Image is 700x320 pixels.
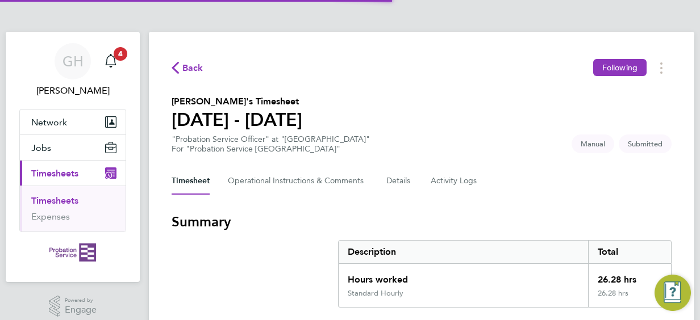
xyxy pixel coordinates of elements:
div: Total [588,241,671,263]
button: Timesheets [20,161,126,186]
span: 4 [114,47,127,61]
a: 4 [99,43,122,79]
div: Summary [338,240,672,308]
div: Description [339,241,588,263]
h2: [PERSON_NAME]'s Timesheet [172,95,302,108]
span: Network [31,117,67,128]
span: Following [602,62,637,73]
a: Timesheets [31,195,78,206]
span: This timesheet was manually created. [572,134,614,153]
button: Activity Logs [431,167,478,195]
span: Back [182,61,203,75]
span: Grace Harris [19,84,126,98]
a: Powered byEngage [49,296,97,317]
div: Standard Hourly [348,289,403,298]
span: Timesheets [31,168,78,179]
button: Details [386,167,413,195]
button: Network [20,110,126,134]
div: "Probation Service Officer" at "[GEOGRAPHIC_DATA]" [172,134,370,154]
div: Hours worked [339,264,588,289]
a: GH[PERSON_NAME] [19,43,126,98]
button: Operational Instructions & Comments [228,167,368,195]
a: Expenses [31,211,70,222]
img: probationservice-logo-retina.png [49,243,95,262]
button: Back [172,61,203,75]
button: Timesheet [172,167,210,195]
button: Timesheets Menu [651,59,672,77]
span: Jobs [31,142,51,153]
div: For "Probation Service [GEOGRAPHIC_DATA]" [172,144,370,154]
h1: [DATE] - [DATE] [172,108,302,131]
a: Go to home page [19,243,126,262]
button: Following [593,59,647,76]
div: Timesheets [20,186,126,231]
span: This timesheet is Submitted. [619,134,672,153]
button: Engage Resource Center [655,275,691,311]
nav: Main navigation [6,32,140,282]
div: 26.28 hrs [588,264,671,289]
span: Powered by [65,296,97,305]
button: Jobs [20,135,126,160]
span: Engage [65,305,97,315]
h3: Summary [172,213,672,231]
span: GH [63,54,84,69]
div: 26.28 hrs [588,289,671,307]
